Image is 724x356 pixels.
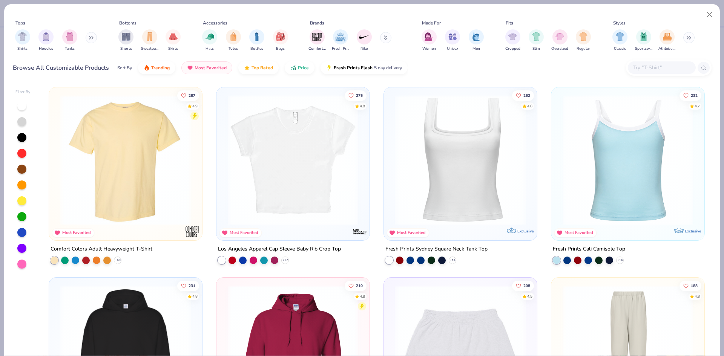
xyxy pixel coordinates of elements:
span: Women [422,46,436,52]
div: 4.8 [695,293,700,299]
span: Sweatpants [141,46,158,52]
span: + 17 [282,258,288,263]
div: Styles [613,20,626,26]
div: Filter By [15,89,31,95]
span: Hoodies [39,46,53,52]
span: Unisex [447,46,458,52]
span: Shorts [120,46,132,52]
img: b0603986-75a5-419a-97bc-283c66fe3a23 [224,95,362,225]
span: Regular [577,46,590,52]
span: Shirts [17,46,28,52]
button: Like [178,280,199,291]
span: Tanks [65,46,75,52]
img: 94a2aa95-cd2b-4983-969b-ecd512716e9a [391,95,529,225]
img: trending.gif [144,65,150,71]
span: Exclusive [517,229,534,234]
span: Top Rated [252,65,273,71]
span: 5 day delivery [374,64,402,72]
button: Like [680,90,701,101]
button: Like [178,90,199,101]
div: filter for Men [469,29,484,52]
div: filter for Oversized [551,29,568,52]
button: filter button [658,29,676,52]
img: TopRated.gif [244,65,250,71]
div: 4.8 [360,103,365,109]
button: filter button [308,29,326,52]
img: Hats Image [206,32,214,41]
span: 208 [523,284,530,287]
img: Tanks Image [66,32,74,41]
img: Slim Image [532,32,540,41]
button: Like [345,280,367,291]
div: filter for Regular [576,29,591,52]
input: Try "T-Shirt" [632,63,690,72]
img: Sweatpants Image [146,32,154,41]
div: filter for Fresh Prints [332,29,349,52]
button: filter button [505,29,520,52]
img: Shirts Image [18,32,27,41]
div: 4.5 [527,293,532,299]
button: filter button [529,29,544,52]
img: Athleisure Image [663,32,672,41]
img: Comfort Colors Image [311,31,323,43]
div: filter for Skirts [166,29,181,52]
img: 63ed7c8a-03b3-4701-9f69-be4b1adc9c5f [529,95,667,225]
span: Comfort Colors [308,46,326,52]
img: flash.gif [326,65,332,71]
span: Bottles [250,46,263,52]
img: Women Image [425,32,433,41]
span: 210 [356,284,363,287]
span: Oversized [551,46,568,52]
span: Cropped [505,46,520,52]
img: Los Angeles Apparel logo [352,224,367,239]
span: Sportswear [635,46,652,52]
span: Nike [360,46,368,52]
button: filter button [118,29,133,52]
div: Made For [422,20,441,26]
div: Tops [15,20,25,26]
div: filter for Sportswear [635,29,652,52]
div: Los Angeles Apparel Cap Sleeve Baby Rib Crop Top [218,244,341,254]
button: Like [512,280,534,291]
img: Nike Image [359,31,370,43]
img: 029b8af0-80e6-406f-9fdc-fdf898547912 [57,95,195,225]
button: filter button [226,29,241,52]
span: Hats [206,46,214,52]
div: Bottoms [119,20,137,26]
div: Fits [506,20,513,26]
span: + 60 [115,258,121,263]
div: Fresh Prints Cali Camisole Top [553,244,625,254]
div: filter for Totes [226,29,241,52]
span: Trending [151,65,170,71]
div: filter for Classic [612,29,627,52]
span: Slim [532,46,540,52]
div: filter for Sweatpants [141,29,158,52]
div: filter for Slim [529,29,544,52]
span: 231 [189,284,196,287]
img: Bags Image [276,32,284,41]
span: 232 [691,93,698,97]
div: filter for Shorts [118,29,133,52]
div: filter for Athleisure [658,29,676,52]
button: filter button [332,29,349,52]
button: Like [680,280,701,291]
button: Price [285,61,314,74]
div: 4.8 [527,103,532,109]
button: Top Rated [238,61,279,74]
img: Classic Image [616,32,624,41]
div: filter for Bags [273,29,288,52]
button: filter button [273,29,288,52]
span: 275 [356,93,363,97]
div: 4.8 [193,293,198,299]
img: Fresh Prints Image [335,31,346,43]
button: filter button [202,29,217,52]
button: Fresh Prints Flash5 day delivery [321,61,408,74]
button: filter button [551,29,568,52]
button: Trending [138,61,175,74]
img: Unisex Image [448,32,457,41]
img: Oversized Image [555,32,564,41]
div: Accessories [203,20,227,26]
div: filter for Comfort Colors [308,29,326,52]
img: Totes Image [229,32,238,41]
div: Fresh Prints Sydney Square Neck Tank Top [385,244,488,254]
